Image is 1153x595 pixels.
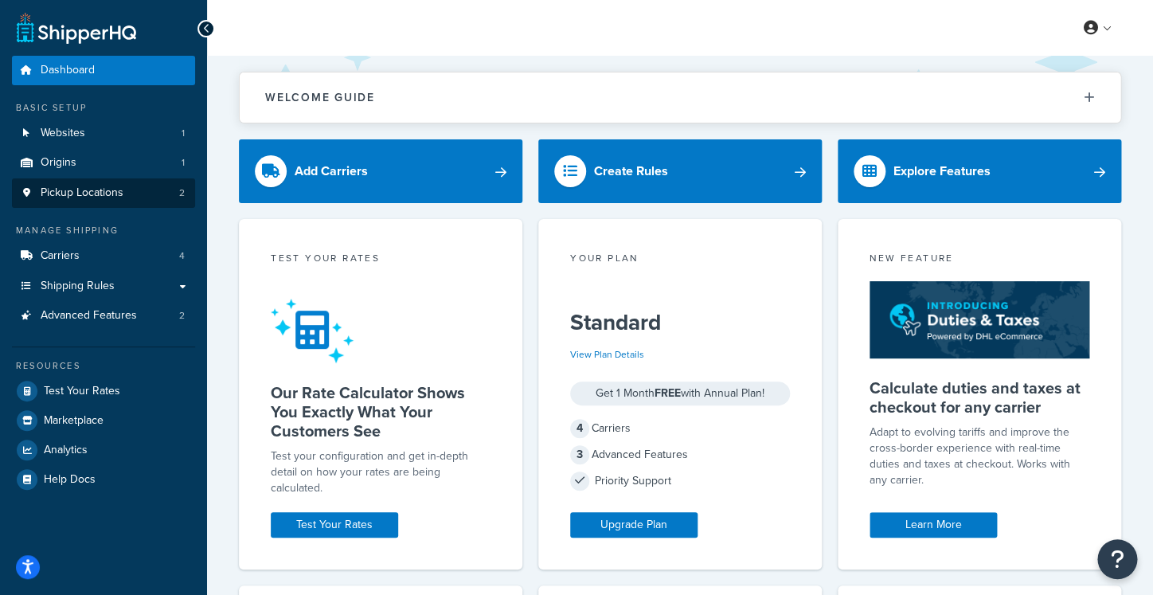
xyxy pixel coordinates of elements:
a: Dashboard [12,56,195,85]
li: Advanced Features [12,301,195,331]
a: Add Carriers [239,139,522,203]
a: Create Rules [538,139,822,203]
li: Websites [12,119,195,148]
a: Help Docs [12,465,195,494]
div: Add Carriers [295,160,368,182]
li: Pickup Locations [12,178,195,208]
div: Create Rules [594,160,668,182]
span: Analytics [44,444,88,457]
span: 1 [182,127,185,140]
p: Adapt to evolving tariffs and improve the cross-border experience with real-time duties and taxes... [870,425,1089,488]
a: Pickup Locations2 [12,178,195,208]
span: Test Your Rates [44,385,120,398]
div: Carriers [570,417,790,440]
a: Advanced Features2 [12,301,195,331]
div: New Feature [870,251,1089,269]
span: Carriers [41,249,80,263]
a: Carriers4 [12,241,195,271]
a: Shipping Rules [12,272,195,301]
h5: Calculate duties and taxes at checkout for any carrier [870,378,1089,417]
span: Shipping Rules [41,280,115,293]
strong: FREE [655,385,681,401]
div: Resources [12,359,195,373]
div: Explore Features [893,160,991,182]
a: Marketplace [12,406,195,435]
span: 4 [179,249,185,263]
a: Test Your Rates [12,377,195,405]
span: Websites [41,127,85,140]
a: Websites1 [12,119,195,148]
li: Origins [12,148,195,178]
span: 2 [179,186,185,200]
div: Priority Support [570,470,790,492]
div: Your Plan [570,251,790,269]
span: Pickup Locations [41,186,123,200]
h5: Standard [570,310,790,335]
span: Marketplace [44,414,104,428]
span: 4 [570,419,589,438]
a: Analytics [12,436,195,464]
a: Origins1 [12,148,195,178]
div: Test your configuration and get in-depth detail on how your rates are being calculated. [271,448,491,496]
div: Basic Setup [12,101,195,115]
li: Carriers [12,241,195,271]
a: View Plan Details [570,347,644,362]
span: Dashboard [41,64,95,77]
button: Welcome Guide [240,72,1120,123]
div: Advanced Features [570,444,790,466]
a: Learn More [870,512,997,538]
a: Explore Features [838,139,1121,203]
div: Test your rates [271,251,491,269]
span: 1 [182,156,185,170]
div: Get 1 Month with Annual Plan! [570,382,790,405]
h5: Our Rate Calculator Shows You Exactly What Your Customers See [271,383,491,440]
span: 2 [179,309,185,323]
div: Manage Shipping [12,224,195,237]
span: Origins [41,156,76,170]
a: Upgrade Plan [570,512,698,538]
span: 3 [570,445,589,464]
button: Open Resource Center [1097,539,1137,579]
h2: Welcome Guide [265,92,375,104]
span: Help Docs [44,473,96,487]
a: Test Your Rates [271,512,398,538]
span: Advanced Features [41,309,137,323]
